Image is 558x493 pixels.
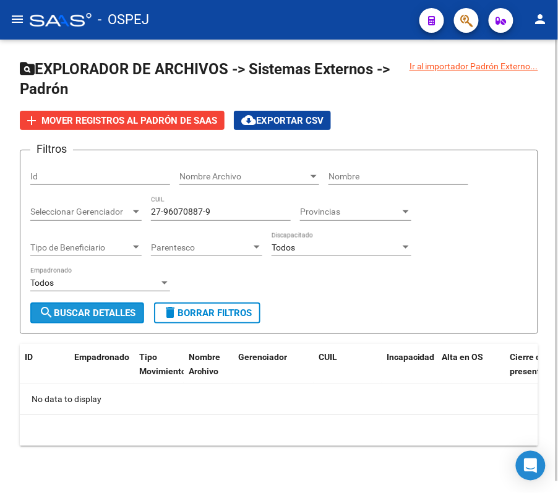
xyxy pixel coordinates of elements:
[154,302,260,324] button: Borrar Filtros
[189,352,220,376] span: Nombre Archivo
[241,113,256,127] mat-icon: cloud_download
[437,344,505,398] datatable-header-cell: Alta en OS
[69,344,134,398] datatable-header-cell: Empadronado
[30,242,131,253] span: Tipo de Beneficiario
[234,111,331,130] button: Exportar CSV
[319,352,337,362] span: CUIL
[20,384,538,414] div: No data to display
[39,307,135,319] span: Buscar Detalles
[30,302,144,324] button: Buscar Detalles
[233,344,314,398] datatable-header-cell: Gerenciador
[241,115,324,126] span: Exportar CSV
[179,171,308,182] span: Nombre Archivo
[30,278,54,288] span: Todos
[74,352,129,362] span: Empadronado
[30,140,73,158] h3: Filtros
[20,111,225,130] button: Mover registros al PADRÓN de SAAS
[39,305,54,320] mat-icon: search
[24,113,39,128] mat-icon: add
[533,12,548,27] mat-icon: person
[516,451,546,481] div: Open Intercom Messenger
[41,115,217,126] span: Mover registros al PADRÓN de SAAS
[314,344,382,398] datatable-header-cell: CUIL
[10,12,25,27] mat-icon: menu
[442,352,484,362] span: Alta en OS
[163,305,178,320] mat-icon: delete
[382,344,437,398] datatable-header-cell: Incapacidad
[410,59,538,73] div: Ir al importador Padrón Externo...
[30,207,131,217] span: Seleccionar Gerenciador
[20,344,69,398] datatable-header-cell: ID
[25,352,33,362] span: ID
[20,61,390,98] span: EXPLORADOR DE ARCHIVOS -> Sistemas Externos -> Padrón
[387,352,435,362] span: Incapacidad
[300,207,400,217] span: Provincias
[98,6,149,33] span: - OSPEJ
[163,307,252,319] span: Borrar Filtros
[272,242,295,252] span: Todos
[184,344,233,398] datatable-header-cell: Nombre Archivo
[134,344,184,398] datatable-header-cell: Tipo Movimiento
[139,352,186,376] span: Tipo Movimiento
[238,352,287,362] span: Gerenciador
[151,242,251,253] span: Parentesco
